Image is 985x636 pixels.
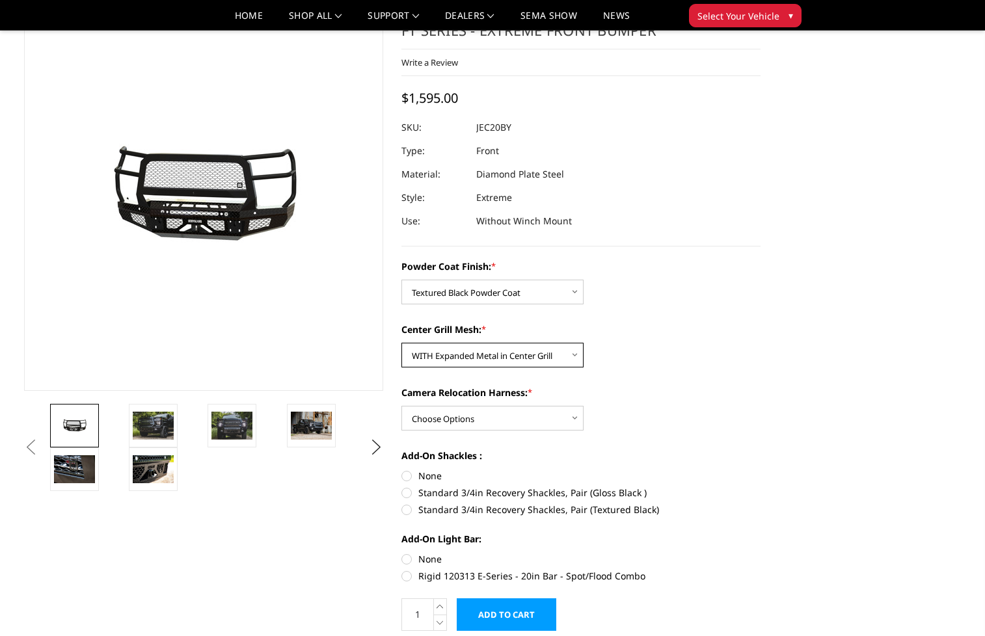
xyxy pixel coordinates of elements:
img: 2020-2023 Chevrolet Silverado 2500-3500 - FT Series - Extreme Front Bumper [133,455,174,483]
span: ▾ [789,8,793,22]
a: shop all [289,11,342,30]
label: Rigid 120313 E-Series - 20in Bar - Spot/Flood Combo [401,569,761,583]
dt: Style: [401,186,466,209]
a: Dealers [445,11,494,30]
dt: SKU: [401,116,466,139]
input: Add to Cart [457,598,556,631]
img: 2020-2023 Chevrolet Silverado 2500-3500 - FT Series - Extreme Front Bumper [133,412,174,439]
img: 2020-2023 Chevrolet Silverado 2500-3500 - FT Series - Extreme Front Bumper [54,416,95,434]
dd: JEC20BY [476,116,511,139]
dt: Type: [401,139,466,163]
label: Camera Relocation Harness: [401,386,761,399]
dt: Material: [401,163,466,186]
label: Add-On Shackles : [401,449,761,462]
a: SEMA Show [520,11,577,30]
label: None [401,469,761,483]
label: Powder Coat Finish: [401,259,761,273]
a: News [603,11,630,30]
a: 2020-2023 Chevrolet Silverado 2500-3500 - FT Series - Extreme Front Bumper [24,1,383,391]
label: Standard 3/4in Recovery Shackles, Pair (Gloss Black ) [401,486,761,499]
span: $1,595.00 [401,89,458,107]
dd: Without Winch Mount [476,209,572,233]
label: None [401,552,761,566]
a: Write a Review [401,57,458,68]
iframe: Chat Widget [920,574,985,636]
dd: Diamond Plate Steel [476,163,564,186]
dd: Front [476,139,499,163]
label: Center Grill Mesh: [401,323,761,336]
dt: Use: [401,209,466,233]
a: Support [368,11,419,30]
img: 2020-2023 Chevrolet Silverado 2500-3500 - FT Series - Extreme Front Bumper [54,455,95,483]
dd: Extreme [476,186,512,209]
label: Standard 3/4in Recovery Shackles, Pair (Textured Black) [401,503,761,516]
button: Select Your Vehicle [689,4,802,27]
button: Previous [21,438,40,457]
img: 2020-2023 Chevrolet Silverado 2500-3500 - FT Series - Extreme Front Bumper [291,412,332,439]
span: Select Your Vehicle [697,9,779,23]
label: Add-On Light Bar: [401,532,761,546]
img: 2020-2023 Chevrolet Silverado 2500-3500 - FT Series - Extreme Front Bumper [211,412,252,439]
button: Next [367,438,386,457]
a: Home [235,11,263,30]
